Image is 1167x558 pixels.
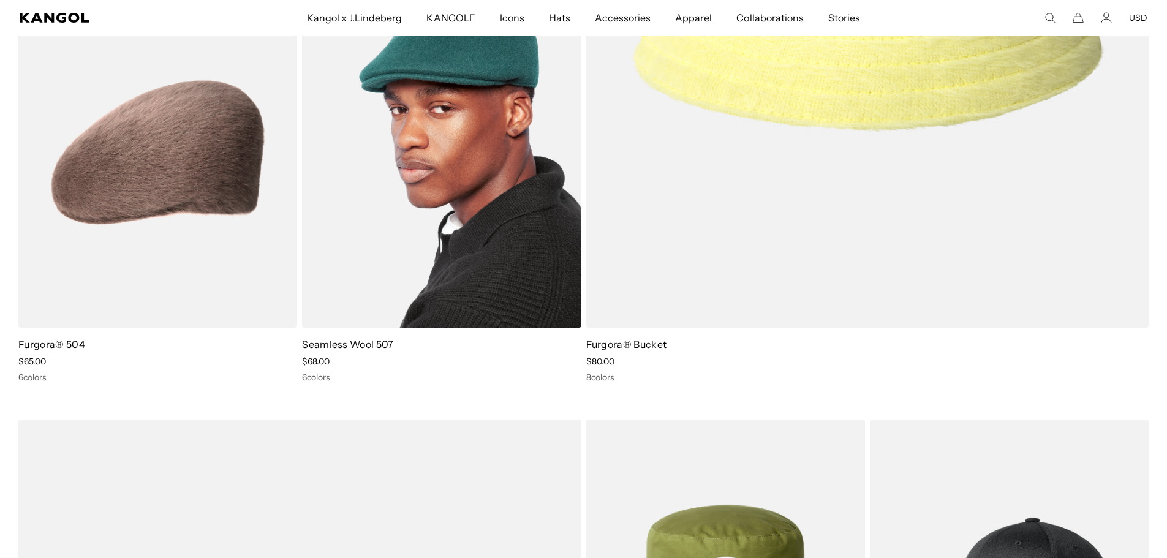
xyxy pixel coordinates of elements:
button: USD [1129,12,1147,23]
a: Kangol [20,13,203,23]
div: 6 colors [18,372,297,383]
span: $80.00 [586,356,614,367]
summary: Search here [1044,12,1056,23]
a: Furgora® 504 [18,338,85,350]
button: Cart [1073,12,1084,23]
div: 8 colors [586,372,1149,383]
a: Furgora® Bucket [586,338,667,350]
span: $65.00 [18,356,46,367]
div: 6 colors [302,372,581,383]
a: Seamless Wool 507 [302,338,393,350]
a: Account [1101,12,1112,23]
span: $68.00 [302,356,330,367]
